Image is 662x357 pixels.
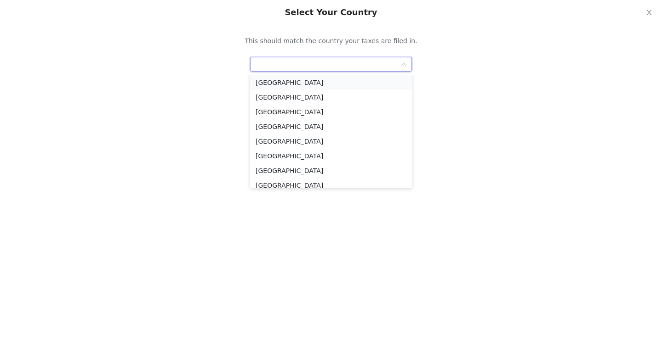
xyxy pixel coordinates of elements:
[250,163,412,178] li: [GEOGRAPHIC_DATA]
[250,105,412,119] li: [GEOGRAPHIC_DATA]
[250,75,412,90] li: [GEOGRAPHIC_DATA]
[285,7,377,17] div: Select Your Country
[182,36,480,46] p: This should match the country your taxes are filed in.
[645,9,653,16] i: icon: close
[250,90,412,105] li: [GEOGRAPHIC_DATA]
[250,149,412,163] li: [GEOGRAPHIC_DATA]
[250,178,412,193] li: [GEOGRAPHIC_DATA]
[250,134,412,149] li: [GEOGRAPHIC_DATA]
[182,75,480,84] p: *This helps to determine your tax and payout settings.
[250,119,412,134] li: [GEOGRAPHIC_DATA]
[401,61,406,68] i: icon: down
